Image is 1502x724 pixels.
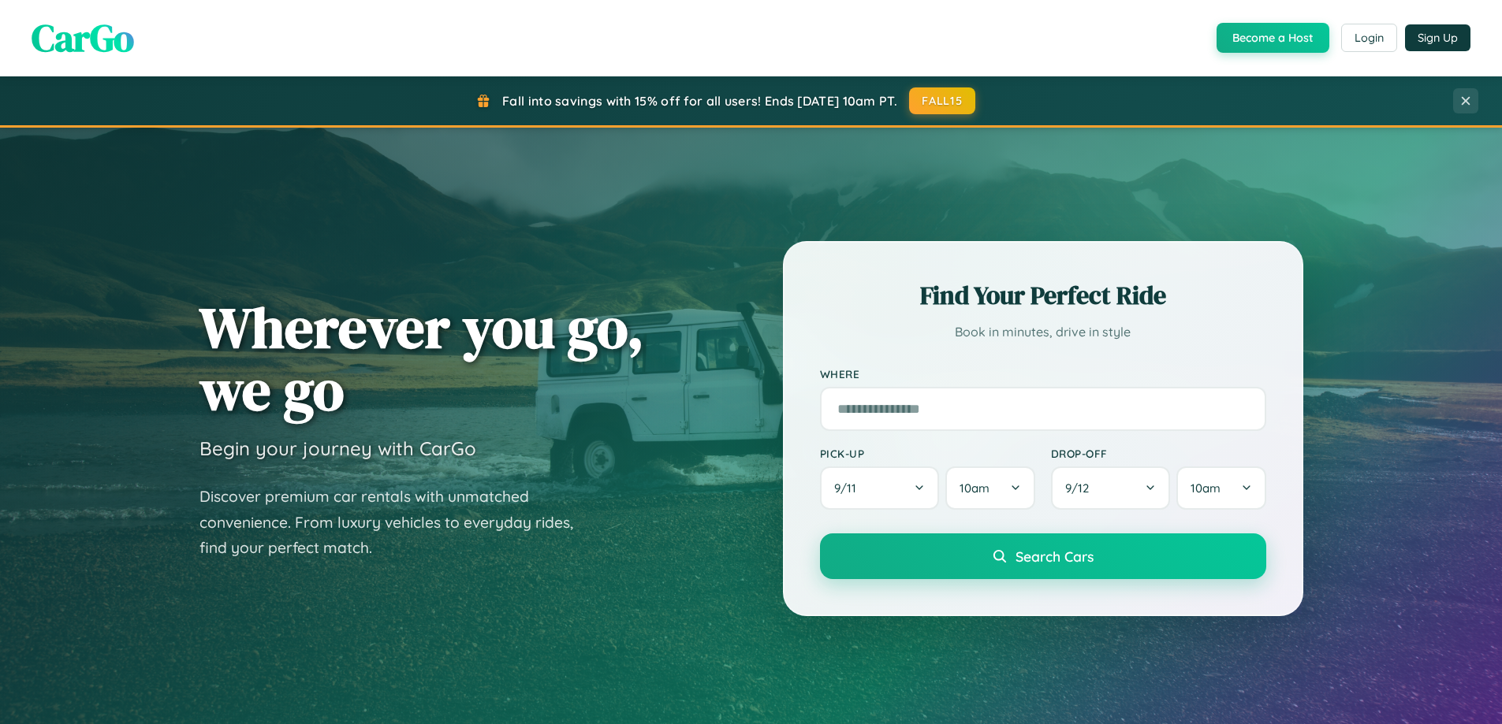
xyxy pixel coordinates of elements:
[199,436,476,460] h3: Begin your journey with CarGo
[1016,548,1094,565] span: Search Cars
[820,466,940,510] button: 9/11
[502,93,897,109] span: Fall into savings with 15% off for all users! Ends [DATE] 10am PT.
[820,321,1266,343] p: Book in minutes, drive in style
[1341,24,1397,52] button: Login
[32,12,134,64] span: CarGo
[1191,481,1221,496] span: 10am
[945,466,1034,510] button: 10am
[820,367,1266,381] label: Where
[1065,481,1097,496] span: 9 / 12
[1051,447,1266,460] label: Drop-off
[1405,24,1470,51] button: Sign Up
[1051,466,1171,510] button: 9/12
[909,87,975,114] button: FALL15
[199,484,594,561] p: Discover premium car rentals with unmatched convenience. From luxury vehicles to everyday rides, ...
[199,296,644,421] h1: Wherever you go, we go
[820,447,1035,460] label: Pick-up
[820,278,1266,313] h2: Find Your Perfect Ride
[820,533,1266,579] button: Search Cars
[960,481,990,496] span: 10am
[1176,466,1265,510] button: 10am
[834,481,864,496] span: 9 / 11
[1217,23,1329,53] button: Become a Host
